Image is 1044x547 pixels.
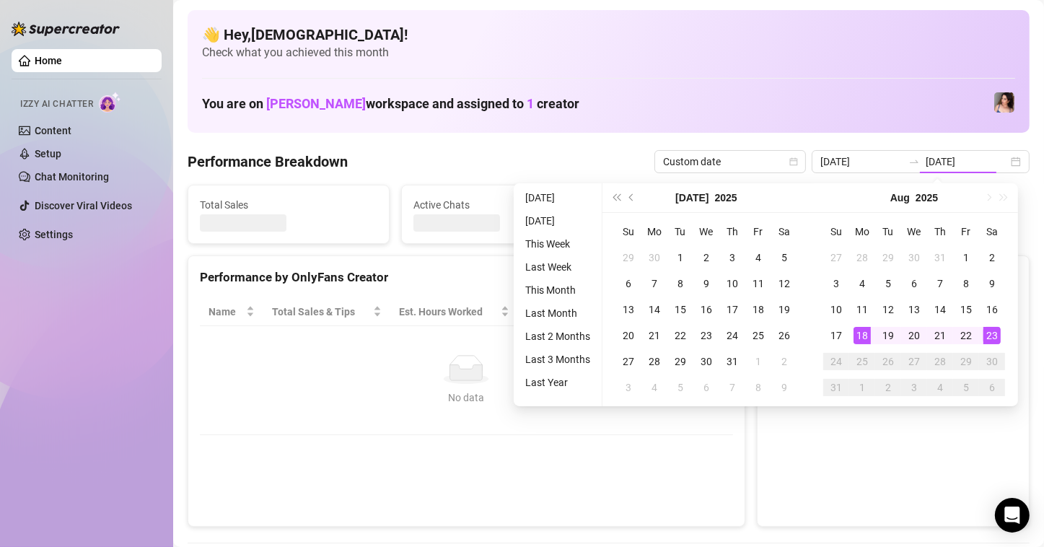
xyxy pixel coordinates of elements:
span: 1 [527,96,534,111]
span: Active Chats [413,197,591,213]
span: [PERSON_NAME] [266,96,366,111]
a: Settings [35,229,73,240]
span: Name [209,304,243,320]
span: Messages Sent [627,197,804,213]
a: Content [35,125,71,136]
div: No data [214,390,719,406]
a: Chat Monitoring [35,171,109,183]
span: Total Sales & Tips [272,304,370,320]
th: Name [200,298,263,326]
a: Setup [35,148,61,159]
th: Sales / Hour [518,298,615,326]
span: Custom date [663,151,797,172]
span: Total Sales [200,197,377,213]
h1: You are on workspace and assigned to creator [202,96,579,112]
input: Start date [820,154,903,170]
span: Check what you achieved this month [202,45,1015,61]
span: Sales / Hour [527,304,595,320]
h4: 👋 Hey, [DEMOGRAPHIC_DATA] ! [202,25,1015,45]
span: calendar [789,157,798,166]
th: Chat Conversion [614,298,732,326]
th: Total Sales & Tips [263,298,390,326]
img: logo-BBDzfeDw.svg [12,22,120,36]
img: AI Chatter [99,92,121,113]
span: swap-right [908,156,920,167]
a: Home [35,55,62,66]
a: Discover Viral Videos [35,200,132,211]
div: Open Intercom Messenger [995,498,1030,533]
h4: Performance Breakdown [188,152,348,172]
div: Est. Hours Worked [399,304,498,320]
span: Izzy AI Chatter [20,97,93,111]
div: Performance by OnlyFans Creator [200,268,733,287]
input: End date [926,154,1008,170]
img: Lauren [994,92,1014,113]
div: Sales by OnlyFans Creator [769,268,1017,287]
span: to [908,156,920,167]
span: Chat Conversion [623,304,712,320]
